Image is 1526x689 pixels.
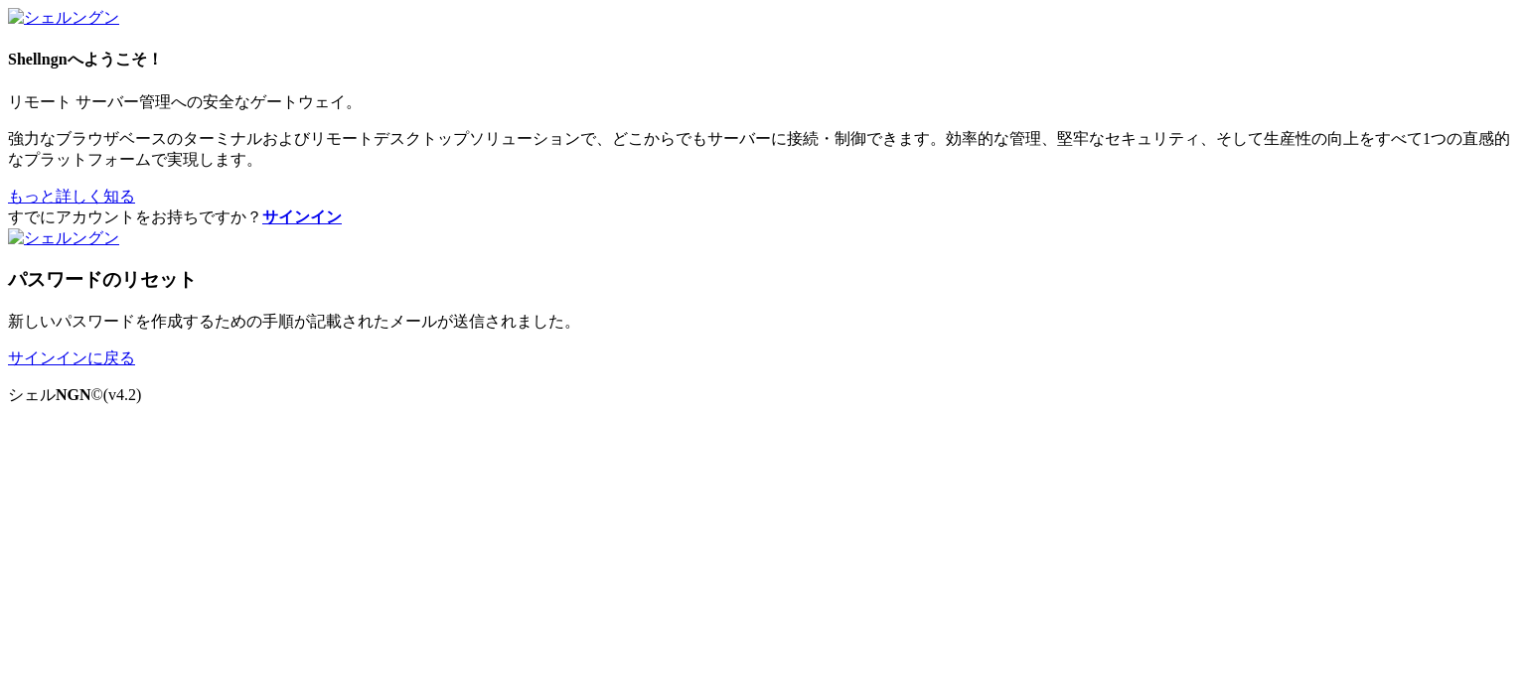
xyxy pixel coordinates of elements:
[262,208,342,225] a: サインイン
[8,269,197,290] font: パスワードのリセット
[56,386,91,403] font: NGN
[91,386,103,403] font: ©
[8,386,56,403] font: シェル
[103,386,142,403] span: 4.2.0
[8,208,262,225] font: すでにアカウントをお持ちですか？
[103,386,116,403] font: (v
[8,130,1510,168] font: 強力なブラウザベースのターミナルおよびリモートデスクトップソリューションで、どこからでもサーバーに接続・制御できます。効率的な管理、堅牢なセキュリティ、そして生産性の向上をすべて1つの直感的なプ...
[8,51,163,68] font: Shellngnへようこそ！
[8,228,119,249] img: シェルングン
[136,386,141,403] font: )
[8,93,362,110] font: リモート サーバー管理への安全なゲートウェイ。
[8,8,119,29] img: シェルングン
[8,188,135,205] a: もっと詳しく知る
[8,313,580,330] font: 新しいパスワードを作成するための手順が記載されたメールが送信されました。
[116,386,136,403] font: 4.2
[8,349,135,366] a: サインインに戻る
